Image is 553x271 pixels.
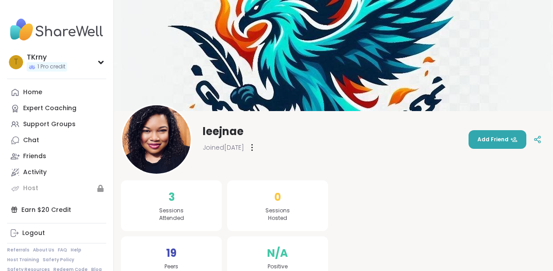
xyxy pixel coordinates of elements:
a: Home [7,84,106,100]
a: Support Groups [7,116,106,132]
a: FAQ [58,247,67,253]
span: N/A [267,245,288,261]
a: Referrals [7,247,29,253]
a: Friends [7,148,106,164]
span: Sessions Attended [159,207,184,222]
div: Expert Coaching [23,104,76,113]
a: Activity [7,164,106,180]
span: Add Friend [477,135,517,143]
div: Activity [23,168,47,177]
div: Chat [23,136,39,145]
div: Host [23,184,38,193]
div: Support Groups [23,120,76,129]
img: leejnae [122,105,191,174]
div: Friends [23,152,46,161]
div: TKrny [27,52,67,62]
img: ShareWell Nav Logo [7,14,106,45]
span: 1 Pro credit [37,63,65,71]
a: Logout [7,225,106,241]
div: Home [23,88,42,97]
span: leejnae [203,124,244,139]
span: 0 [274,189,281,205]
div: Logout [22,229,45,238]
a: About Us [33,247,54,253]
span: 19 [166,245,176,261]
a: Chat [7,132,106,148]
a: Expert Coaching [7,100,106,116]
a: Host [7,180,106,196]
a: Safety Policy [43,257,74,263]
a: Help [71,247,81,253]
button: Add Friend [469,130,526,149]
span: Joined [DATE] [203,143,244,152]
a: Host Training [7,257,39,263]
span: T [14,56,18,68]
div: Earn $20 Credit [7,202,106,218]
span: 3 [168,189,175,205]
span: Sessions Hosted [265,207,290,222]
